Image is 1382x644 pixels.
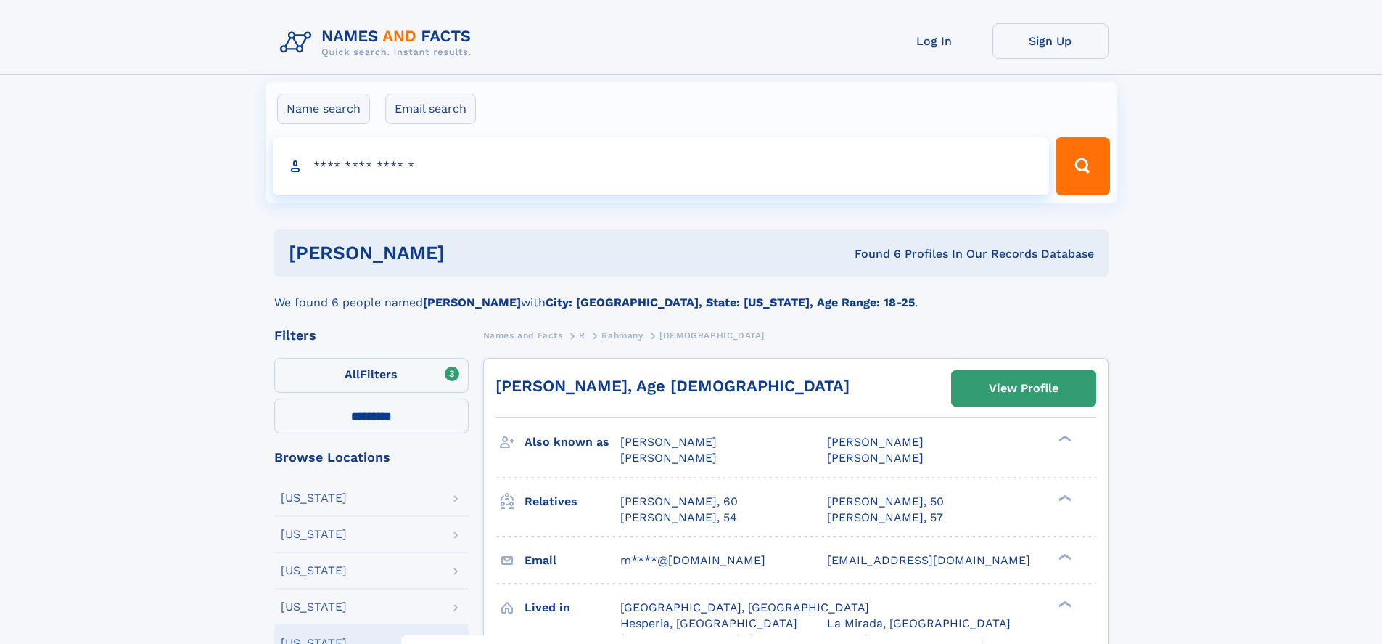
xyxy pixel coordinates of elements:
[601,326,643,344] a: Rahmany
[525,489,620,514] h3: Relatives
[274,329,469,342] div: Filters
[601,330,643,341] span: Rahmany
[277,94,370,124] label: Name search
[1055,434,1072,444] div: ❯
[525,548,620,573] h3: Email
[385,94,476,124] label: Email search
[620,435,717,449] span: [PERSON_NAME]
[274,277,1109,311] div: We found 6 people named with .
[525,595,620,620] h3: Lived in
[345,367,360,381] span: All
[274,451,469,464] div: Browse Locations
[827,494,944,510] a: [PERSON_NAME], 50
[659,330,765,341] span: [DEMOGRAPHIC_DATA]
[1055,493,1072,502] div: ❯
[274,23,483,62] img: Logo Names and Facts
[281,601,347,613] div: [US_STATE]
[620,451,717,465] span: [PERSON_NAME]
[1055,599,1072,608] div: ❯
[546,295,915,309] b: City: [GEOGRAPHIC_DATA], State: [US_STATE], Age Range: 18-25
[281,492,347,504] div: [US_STATE]
[827,510,943,526] a: [PERSON_NAME], 57
[827,435,924,449] span: [PERSON_NAME]
[483,326,563,344] a: Names and Facts
[827,553,1030,567] span: [EMAIL_ADDRESS][DOMAIN_NAME]
[281,529,347,540] div: [US_STATE]
[620,600,869,614] span: [GEOGRAPHIC_DATA], [GEOGRAPHIC_DATA]
[620,616,797,630] span: Hesperia, [GEOGRAPHIC_DATA]
[876,23,992,59] a: Log In
[579,326,585,344] a: R
[827,451,924,465] span: [PERSON_NAME]
[1055,552,1072,561] div: ❯
[495,377,850,395] a: [PERSON_NAME], Age [DEMOGRAPHIC_DATA]
[273,137,1050,195] input: search input
[289,244,650,262] h1: [PERSON_NAME]
[281,565,347,576] div: [US_STATE]
[274,358,469,393] label: Filters
[620,494,738,510] a: [PERSON_NAME], 60
[952,371,1095,406] a: View Profile
[827,616,1011,630] span: La Mirada, [GEOGRAPHIC_DATA]
[525,430,620,455] h3: Also known as
[423,295,521,309] b: [PERSON_NAME]
[649,246,1094,262] div: Found 6 Profiles In Our Records Database
[579,330,585,341] span: R
[620,510,737,526] a: [PERSON_NAME], 54
[992,23,1109,59] a: Sign Up
[1056,137,1109,195] button: Search Button
[989,372,1058,405] div: View Profile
